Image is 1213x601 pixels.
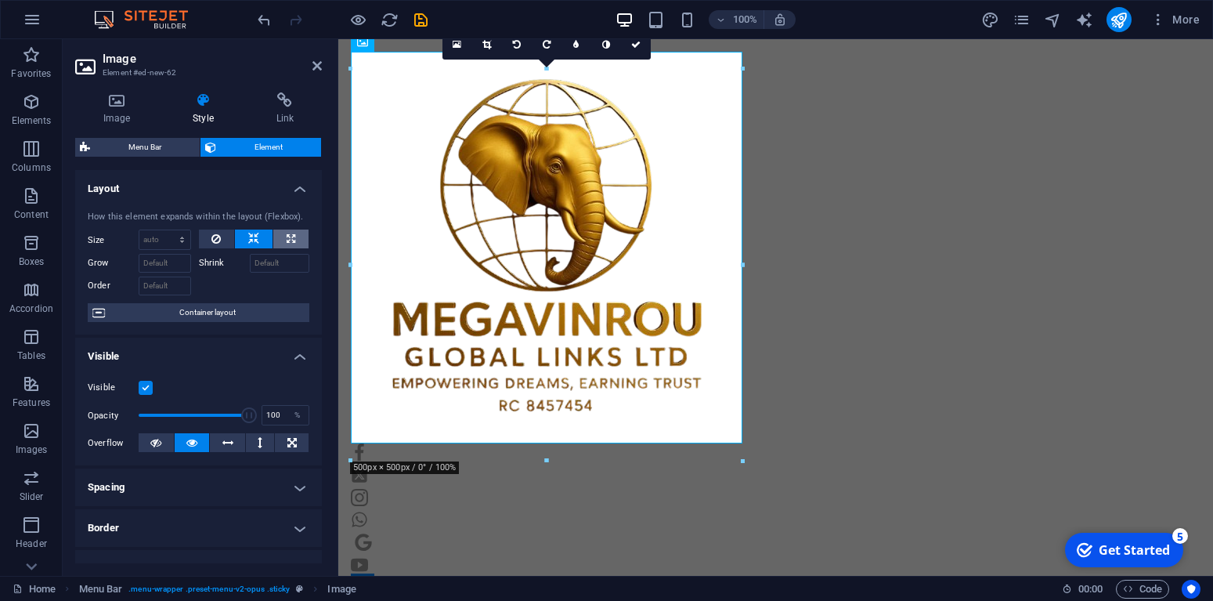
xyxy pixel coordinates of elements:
[1089,583,1092,595] span: :
[561,30,591,60] a: Blur
[116,2,132,17] div: 5
[380,10,399,29] button: reload
[502,30,532,60] a: Rotate left 90°
[88,434,139,453] label: Overflow
[75,170,322,198] h4: Layout
[296,585,303,593] i: This element is a customizable preset
[128,580,290,599] span: . menu-wrapper .preset-menu-v2-opus .sticky
[75,338,322,366] h4: Visible
[13,396,50,409] p: Features
[255,11,273,29] i: Undo: Change width (Ctrl+Z)
[1182,580,1200,599] button: Usercentrics
[12,161,51,174] p: Columns
[88,254,139,273] label: Grow
[1044,10,1063,29] button: navigator
[19,255,45,268] p: Boxes
[1078,580,1103,599] span: 00 00
[139,254,191,273] input: Default
[79,580,123,599] span: Click to select. Double-click to edit
[221,138,316,157] span: Element
[250,254,310,273] input: Default
[16,538,47,550] p: Header
[75,92,164,125] h4: Image
[1144,7,1206,32] button: More
[9,302,53,315] p: Accordion
[248,92,322,125] h4: Link
[981,11,999,29] i: Design (Ctrl+Alt+Y)
[1150,12,1200,27] span: More
[12,114,52,127] p: Elements
[17,349,45,362] p: Tables
[442,30,472,60] a: Select files from the file manager, stock photos, or upload file(s)
[103,52,322,66] h2: Image
[621,30,651,60] a: Confirm ( Ctrl ⏎ )
[13,580,56,599] a: Click to cancel selection. Double-click to open Pages
[90,10,208,29] img: Editor Logo
[88,303,309,322] button: Container layout
[139,277,191,295] input: Default
[1107,7,1132,32] button: publish
[103,66,291,80] h3: Element #ed-new-62
[1116,580,1169,599] button: Code
[1110,11,1128,29] i: Publish
[709,10,764,29] button: 100%
[20,491,44,503] p: Slider
[255,10,273,29] button: undo
[381,11,399,29] i: Reload page
[14,208,49,221] p: Content
[1044,11,1062,29] i: Navigator
[348,10,367,29] button: Click here to leave preview mode and continue editing
[200,138,321,157] button: Element
[88,236,139,244] label: Size
[1123,580,1162,599] span: Code
[287,406,309,425] div: %
[1013,10,1031,29] button: pages
[199,254,250,273] label: Shrink
[110,303,305,322] span: Container layout
[11,67,51,80] p: Favorites
[88,211,309,224] div: How this element expands within the layout (Flexbox).
[732,10,757,29] h6: 100%
[9,6,127,41] div: Get Started 5 items remaining, 0% complete
[75,509,322,547] h4: Border
[75,138,200,157] button: Menu Bar
[164,92,247,125] h4: Style
[1013,11,1031,29] i: Pages (Ctrl+Alt+S)
[79,580,356,599] nav: breadcrumb
[88,378,139,397] label: Visible
[1062,580,1103,599] h6: Session time
[411,10,430,29] button: save
[327,580,356,599] span: Click to select. Double-click to edit
[88,411,139,420] label: Opacity
[88,277,139,295] label: Order
[981,10,1000,29] button: design
[1075,11,1093,29] i: AI Writer
[95,138,195,157] span: Menu Bar
[75,550,322,588] h4: Shadow
[472,30,502,60] a: Crop mode
[591,30,621,60] a: Greyscale
[16,444,48,456] p: Images
[532,30,561,60] a: Rotate right 90°
[75,469,322,506] h4: Spacing
[42,15,114,32] div: Get Started
[773,13,787,27] i: On resize automatically adjust zoom level to fit chosen device.
[1075,10,1094,29] button: text_generator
